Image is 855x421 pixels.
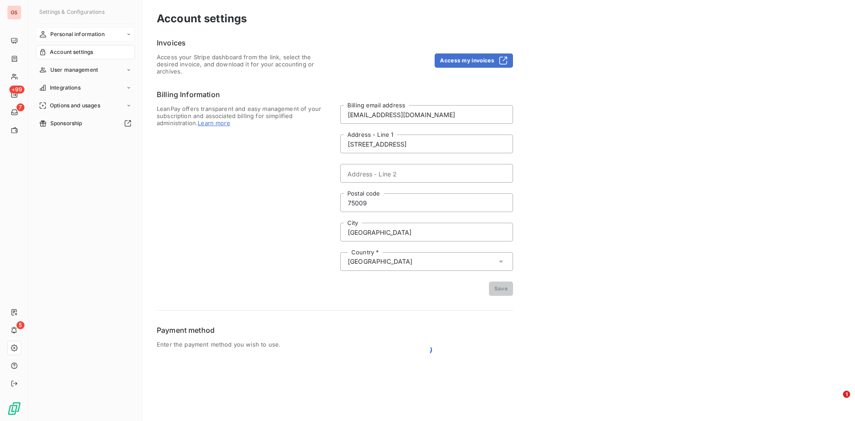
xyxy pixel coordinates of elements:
[7,401,21,416] img: Logo LeanPay
[50,66,98,74] span: User management
[50,30,105,38] span: Personal information
[157,11,841,27] h3: Account settings
[489,282,513,296] button: Save
[340,164,513,183] input: placeholder
[16,103,24,111] span: 7
[340,105,513,124] input: placeholder
[50,84,81,92] span: Integrations
[9,86,24,94] span: +99
[7,5,21,20] div: GS
[157,105,330,296] span: LeanPay offers transparent and easy management of your subscription and associated billing for si...
[157,325,513,335] h6: Payment method
[435,53,513,68] button: Access my invoices
[39,8,105,15] span: Settings & Configurations
[36,116,135,131] a: Sponsorship
[157,37,513,48] h6: Invoices
[348,257,413,266] span: [GEOGRAPHIC_DATA]
[16,321,24,329] span: 5
[157,341,330,359] span: Enter the payment method you wish to use.
[340,135,513,153] input: placeholder
[157,89,513,100] h6: Billing Information
[50,102,100,110] span: Options and usages
[825,391,846,412] iframe: Intercom live chat
[36,45,135,59] a: Account settings
[50,48,93,56] span: Account settings
[157,53,330,75] span: Access your Stripe dashboard from the link, select the desired invoice, and download it for your ...
[340,193,513,212] input: placeholder
[340,223,513,241] input: placeholder
[843,391,850,398] span: 1
[50,119,82,127] span: Sponsorship
[198,119,230,127] span: Learn more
